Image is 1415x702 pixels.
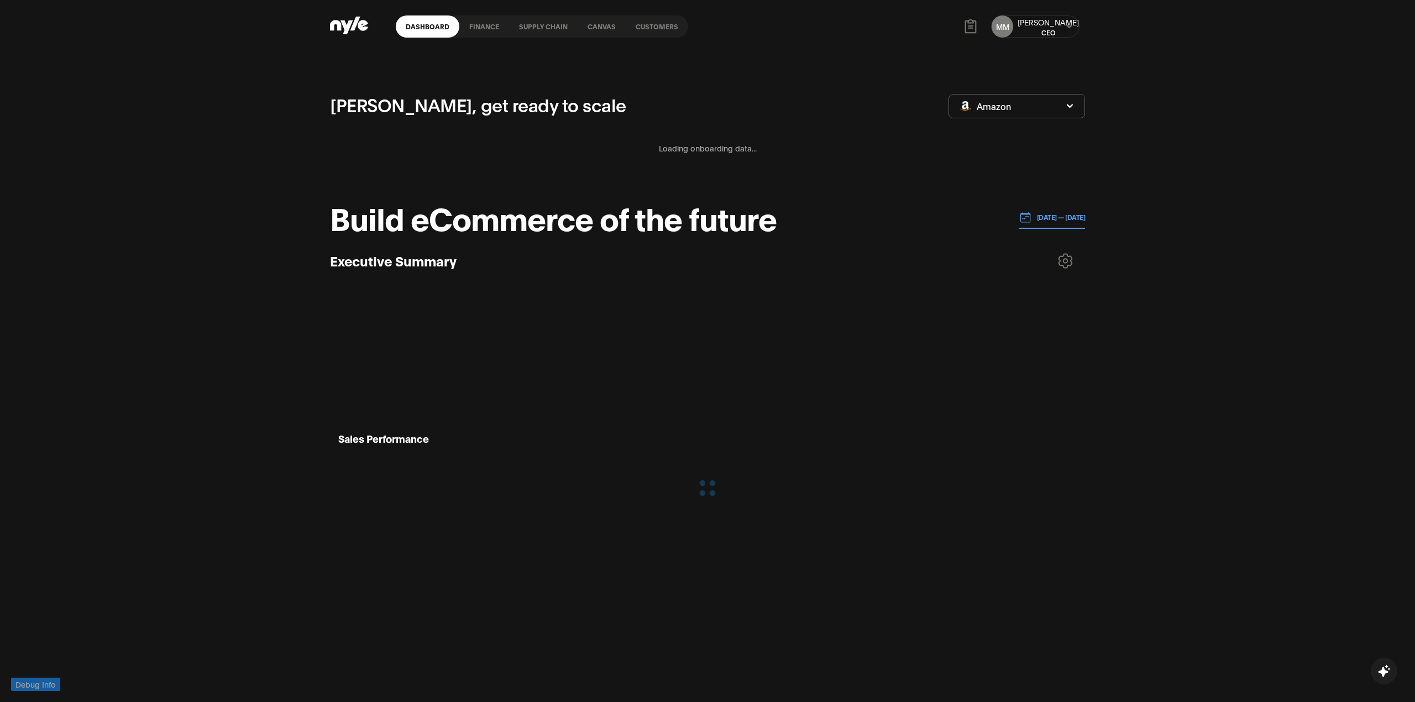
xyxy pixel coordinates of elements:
[11,678,60,691] button: Debug Info
[1019,206,1086,229] button: [DATE] — [DATE]
[509,15,578,38] a: Supply chain
[459,15,509,38] a: finance
[1019,211,1031,223] img: 01.01.24 — 07.01.24
[1018,17,1079,28] div: [PERSON_NAME]
[977,100,1011,112] span: Amazon
[960,101,971,111] img: Amazon
[1031,212,1086,222] p: [DATE] — [DATE]
[330,129,1085,167] div: Loading onboarding data...
[330,252,457,269] h3: Executive Summary
[338,431,429,446] h1: Sales Performance
[1018,17,1079,37] button: [PERSON_NAME]CEO
[626,15,688,38] a: Customers
[1018,28,1079,37] div: CEO
[330,91,626,118] p: [PERSON_NAME], get ready to scale
[396,15,459,38] a: Dashboard
[15,678,56,690] span: Debug Info
[992,15,1013,38] button: MM
[578,15,626,38] a: Canvas
[948,94,1085,118] button: Amazon
[330,201,777,234] h1: Build eCommerce of the future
